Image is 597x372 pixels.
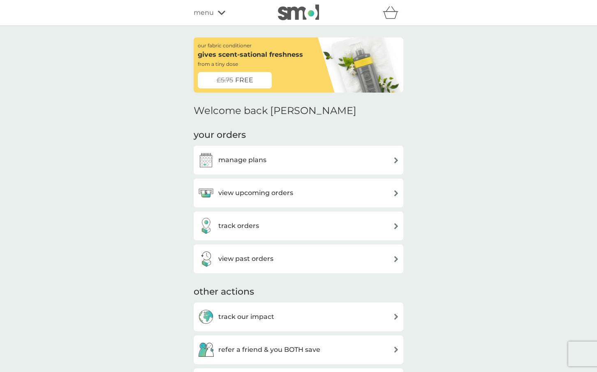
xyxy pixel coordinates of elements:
div: basket [383,5,403,21]
h3: track our impact [218,312,274,322]
img: arrow right [393,223,399,229]
span: FREE [235,75,253,86]
h3: view upcoming orders [218,188,293,198]
h3: view past orders [218,253,273,264]
h3: track orders [218,221,259,231]
span: £5.75 [217,75,233,86]
h3: other actions [194,286,254,298]
img: arrow right [393,314,399,320]
h3: manage plans [218,155,266,165]
img: arrow right [393,346,399,353]
img: arrow right [393,157,399,163]
span: menu [194,7,214,18]
img: arrow right [393,190,399,196]
h3: refer a friend & you BOTH save [218,344,320,355]
p: from a tiny dose [198,60,238,68]
p: our fabric conditioner [198,42,252,49]
h3: your orders [194,129,246,142]
img: arrow right [393,256,399,262]
h2: Welcome back [PERSON_NAME] [194,105,356,117]
img: smol [278,5,319,20]
p: gives scent-sational freshness [198,49,303,60]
